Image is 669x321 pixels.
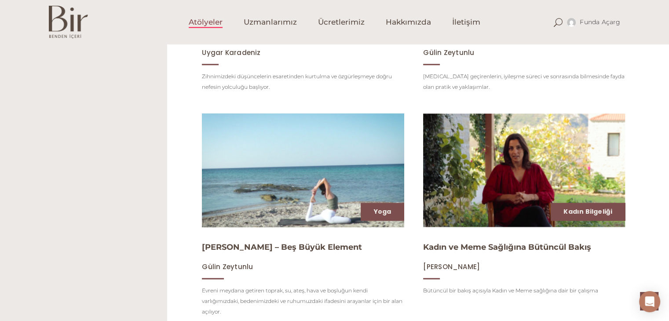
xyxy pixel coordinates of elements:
p: [MEDICAL_DATA] geçirenlerin, iyileşme süreci ve sonrasında bilmesinde fayda olan pratik ve yaklaş... [423,71,625,92]
a: Yoga [373,207,391,216]
span: Gülin Zeytunlu [202,262,253,271]
p: Zihnimizdeki düşüncelerin esaretinden kurtulma ve özgürleşmeye doğru nefesin yolculuğu başlıyor. [202,71,404,92]
a: [PERSON_NAME] [423,263,480,271]
a: Gülin Zeytunlu [423,48,474,57]
a: [PERSON_NAME] – Beş Büyük Element [202,242,362,252]
span: Hakkımızda [386,17,431,27]
span: Ücretlerimiz [318,17,365,27]
span: Uzmanlarımız [244,17,297,27]
span: İletişim [452,17,480,27]
a: Uygar Karadeniz [202,48,260,57]
span: Atölyeler [189,17,223,27]
p: Bütüncül bir bakış açısıyla Kadın ve Meme sağlığına dair bir çalışma [423,285,625,296]
a: Kadın Bilgeliği [563,207,612,216]
a: Gülin Zeytunlu [202,263,253,271]
span: Funda Açarg [580,18,620,26]
span: [PERSON_NAME] [423,262,480,271]
div: Open Intercom Messenger [639,291,660,312]
p: Evreni meydana getiren toprak, su, ateş, hava ve boşluğun kendi varlığımızdaki, bedenimizdeki ve ... [202,285,404,317]
a: Kadın ve Meme Sağlığına Bütüncül Bakış [423,242,591,252]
